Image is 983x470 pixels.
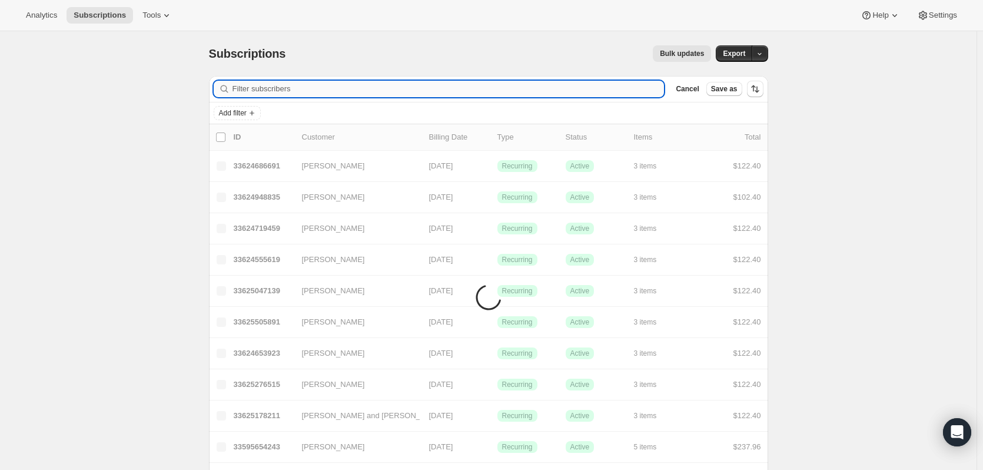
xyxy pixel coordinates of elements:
input: Filter subscribers [233,81,665,97]
span: Save as [711,84,738,94]
button: Save as [706,82,742,96]
div: Open Intercom Messenger [943,418,971,446]
span: Settings [929,11,957,20]
span: Subscriptions [209,47,286,60]
button: Add filter [214,106,261,120]
button: Sort the results [747,81,763,97]
span: Export [723,49,745,58]
button: Tools [135,7,180,24]
button: Bulk updates [653,45,711,62]
span: Help [872,11,888,20]
span: Cancel [676,84,699,94]
span: Add filter [219,108,247,118]
button: Subscriptions [67,7,133,24]
button: Analytics [19,7,64,24]
span: Analytics [26,11,57,20]
span: Tools [142,11,161,20]
button: Export [716,45,752,62]
span: Subscriptions [74,11,126,20]
button: Settings [910,7,964,24]
button: Cancel [671,82,703,96]
button: Help [854,7,907,24]
span: Bulk updates [660,49,704,58]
